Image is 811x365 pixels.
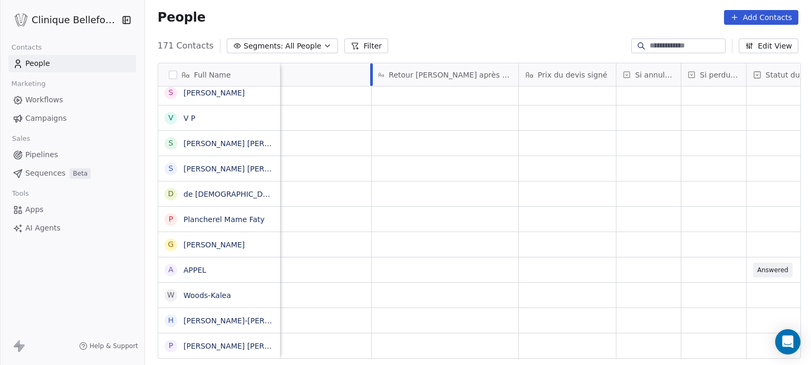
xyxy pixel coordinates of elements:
[168,188,173,199] div: d
[15,14,27,26] img: Logo_Bellefontaine_Black.png
[635,70,674,80] span: Si annulé ?
[757,265,788,275] span: Answered
[240,63,371,86] div: Tags
[168,112,173,123] div: V
[184,342,372,350] a: [PERSON_NAME] [PERSON_NAME]-[PERSON_NAME]
[158,87,281,359] div: grid
[7,40,46,55] span: Contacts
[184,89,245,97] a: [PERSON_NAME]
[8,110,136,127] a: Campaigns
[775,329,800,354] div: Open Intercom Messenger
[25,223,61,234] span: AI Agents
[184,114,195,122] a: V P
[519,63,616,86] div: Prix du devis signé
[8,55,136,72] a: People
[168,138,173,149] div: S
[389,70,512,80] span: Retour [PERSON_NAME] après consultation
[372,63,518,86] div: Retour [PERSON_NAME] après consultation
[285,41,321,52] span: All People
[25,94,63,105] span: Workflows
[184,316,309,325] a: [PERSON_NAME]-[PERSON_NAME]
[184,165,308,173] a: [PERSON_NAME] [PERSON_NAME]
[169,340,173,351] div: P
[158,40,214,52] span: 171 Contacts
[168,264,173,275] div: A
[79,342,138,350] a: Help & Support
[724,10,798,25] button: Add Contacts
[25,168,65,179] span: Sequences
[184,241,245,249] a: [PERSON_NAME]
[168,239,173,250] div: g
[538,70,607,80] span: Prix du devis signé
[8,91,136,109] a: Workflows
[184,266,206,274] a: APPEL
[25,149,58,160] span: Pipelines
[184,215,265,224] a: Plancherel Mame Faty
[168,87,173,98] div: S
[681,63,746,86] div: Si perdue ?
[167,290,175,301] div: W
[194,70,231,80] span: Full Name
[8,146,136,164] a: Pipelines
[25,204,44,215] span: Apps
[70,168,91,179] span: Beta
[184,291,231,300] a: Woods-Kalea
[90,342,138,350] span: Help & Support
[169,214,173,225] div: P
[700,70,740,80] span: Si perdue ?
[8,219,136,237] a: AI Agents
[158,9,206,25] span: People
[8,201,136,218] a: Apps
[25,113,66,124] span: Campaigns
[8,165,136,182] a: SequencesBeta
[168,315,174,326] div: H
[7,76,50,92] span: Marketing
[344,39,388,53] button: Filter
[184,190,340,198] a: de [DEMOGRAPHIC_DATA][PERSON_NAME]
[25,58,50,69] span: People
[158,63,280,86] div: Full Name
[616,63,681,86] div: Si annulé ?
[184,139,308,148] a: [PERSON_NAME] [PERSON_NAME]
[32,13,119,27] span: Clinique Bellefontaine
[7,186,33,201] span: Tools
[13,11,114,29] button: Clinique Bellefontaine
[244,41,283,52] span: Segments:
[7,131,35,147] span: Sales
[739,39,798,53] button: Edit View
[168,163,173,174] div: S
